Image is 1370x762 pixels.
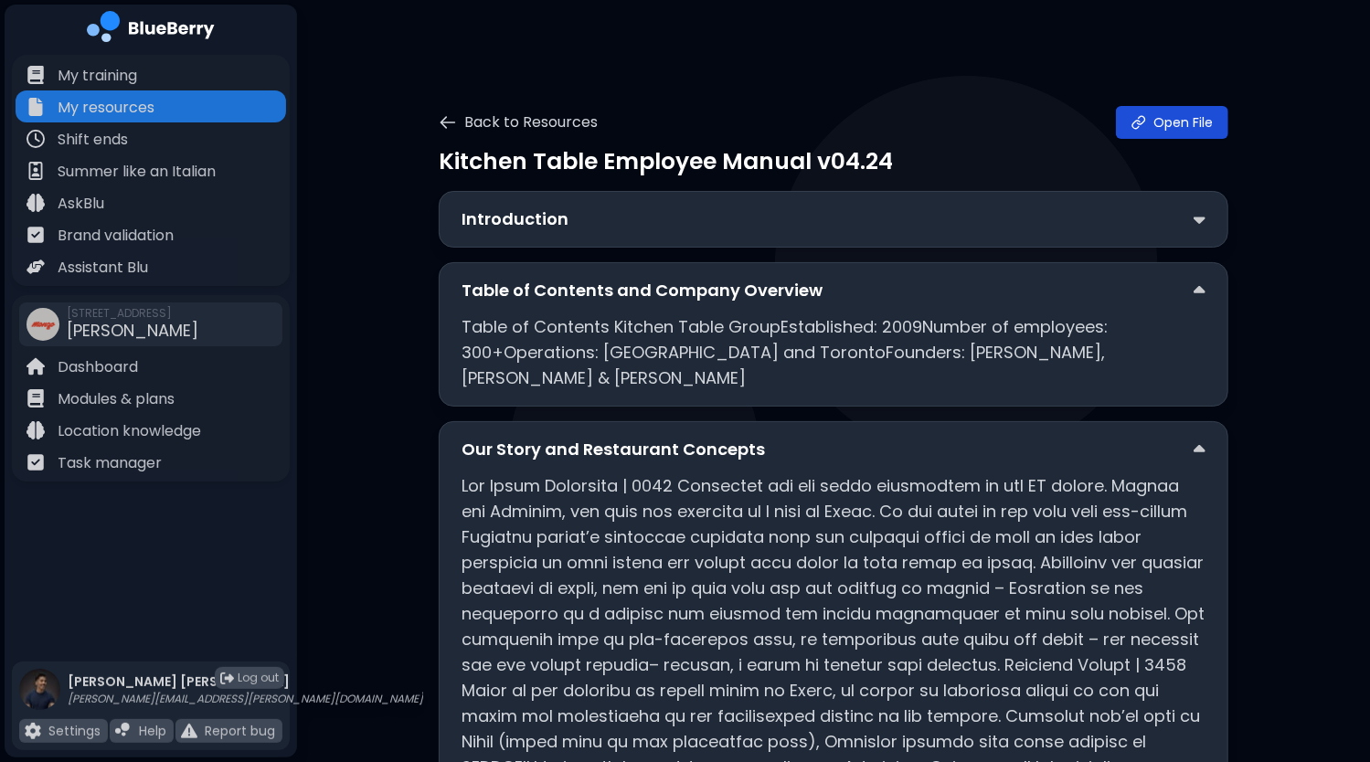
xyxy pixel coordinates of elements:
p: Summer like an Italian [58,161,216,183]
img: file icon [27,130,45,148]
img: profile photo [19,669,60,728]
p: Modules & plans [58,388,175,410]
img: file icon [27,258,45,276]
p: Assistant Blu [58,257,148,279]
p: AskBlu [58,193,104,215]
img: down chevron [1194,281,1205,301]
p: Table of Contents Kitchen Table GroupEstablished: 2009Number of employees: 300+Operations: [GEOGR... [462,314,1205,391]
span: Log out [238,671,279,685]
img: file icon [27,98,45,116]
p: Report bug [205,723,275,739]
p: Task manager [58,452,162,474]
p: My training [58,65,137,87]
p: Dashboard [58,356,138,378]
a: Open File [1116,106,1228,139]
img: company thumbnail [27,308,59,341]
img: file icon [27,66,45,84]
img: file icon [181,723,197,739]
p: Our Story and Restaurant Concepts [462,437,765,462]
img: file icon [27,357,45,376]
img: file icon [25,723,41,739]
p: Settings [48,723,101,739]
img: file icon [27,389,45,407]
img: file icon [27,421,45,439]
p: [PERSON_NAME] [PERSON_NAME] [68,673,423,690]
img: down chevron [1194,440,1205,460]
p: Introduction [462,206,568,232]
span: [STREET_ADDRESS] [67,306,198,321]
p: [PERSON_NAME][EMAIL_ADDRESS][PERSON_NAME][DOMAIN_NAME] [68,692,423,706]
img: file icon [27,194,45,212]
p: Location knowledge [58,420,201,442]
img: company logo [87,11,215,48]
p: Help [139,723,166,739]
p: Shift ends [58,129,128,151]
img: logout [220,672,234,685]
p: Table of Contents and Company Overview [462,278,823,303]
img: file icon [27,226,45,244]
img: file icon [27,453,45,471]
img: down chevron [1194,210,1205,229]
button: Back to Resources [439,111,598,133]
img: file icon [115,723,132,739]
p: Kitchen Table Employee Manual v04.24 [439,146,1228,176]
p: Brand validation [58,225,174,247]
p: My resources [58,97,154,119]
span: [PERSON_NAME] [67,319,198,342]
img: file icon [27,162,45,180]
